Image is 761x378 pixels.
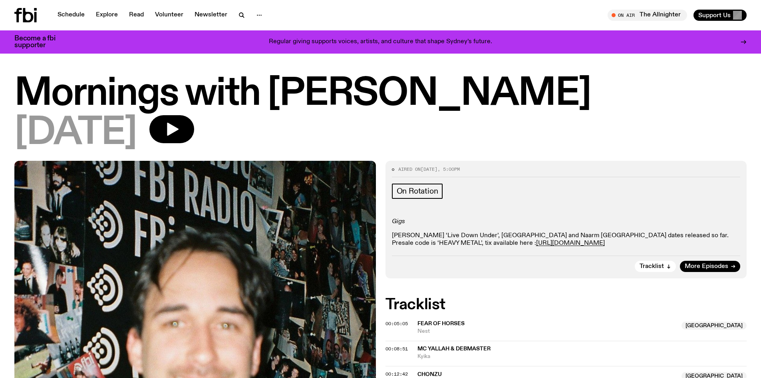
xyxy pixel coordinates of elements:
span: Tracklist [640,264,664,270]
span: Kyika [417,353,747,360]
span: , 5:00pm [437,166,460,172]
a: On Rotation [392,184,443,199]
button: 00:08:51 [385,347,408,351]
h3: Become a fbi supporter [14,35,66,49]
span: [DATE] [421,166,437,172]
h1: Mornings with [PERSON_NAME] [14,76,747,112]
p: [PERSON_NAME] ‘Live Down Under’, [GEOGRAPHIC_DATA] and Naarm [GEOGRAPHIC_DATA] dates released so ... [392,232,741,247]
button: 00:05:05 [385,322,408,326]
span: [GEOGRAPHIC_DATA] [682,322,747,330]
span: 00:12:42 [385,371,408,377]
span: More Episodes [685,264,728,270]
button: Tracklist [635,261,676,272]
a: Schedule [53,10,89,21]
a: Read [124,10,149,21]
em: Gigs [392,218,405,225]
button: Support Us [693,10,747,21]
span: [DATE] [14,115,137,151]
p: Regular giving supports voices, artists, and culture that shape Sydney’s future. [269,38,492,46]
span: Nest [417,328,677,335]
button: 00:12:42 [385,372,408,376]
span: Chonzu [417,372,442,377]
button: On AirThe Allnighter [608,10,687,21]
span: MC Yallah & Debmaster [417,346,491,352]
a: Volunteer [150,10,188,21]
span: Fear of Horses [417,321,465,326]
span: 00:05:05 [385,320,408,327]
span: On Rotation [397,187,438,196]
span: Aired on [398,166,421,172]
h2: Tracklist [385,298,747,312]
a: Explore [91,10,123,21]
a: Newsletter [190,10,232,21]
span: Support Us [698,12,731,19]
a: More Episodes [680,261,740,272]
span: 00:08:51 [385,346,408,352]
a: [URL][DOMAIN_NAME] [536,240,605,246]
